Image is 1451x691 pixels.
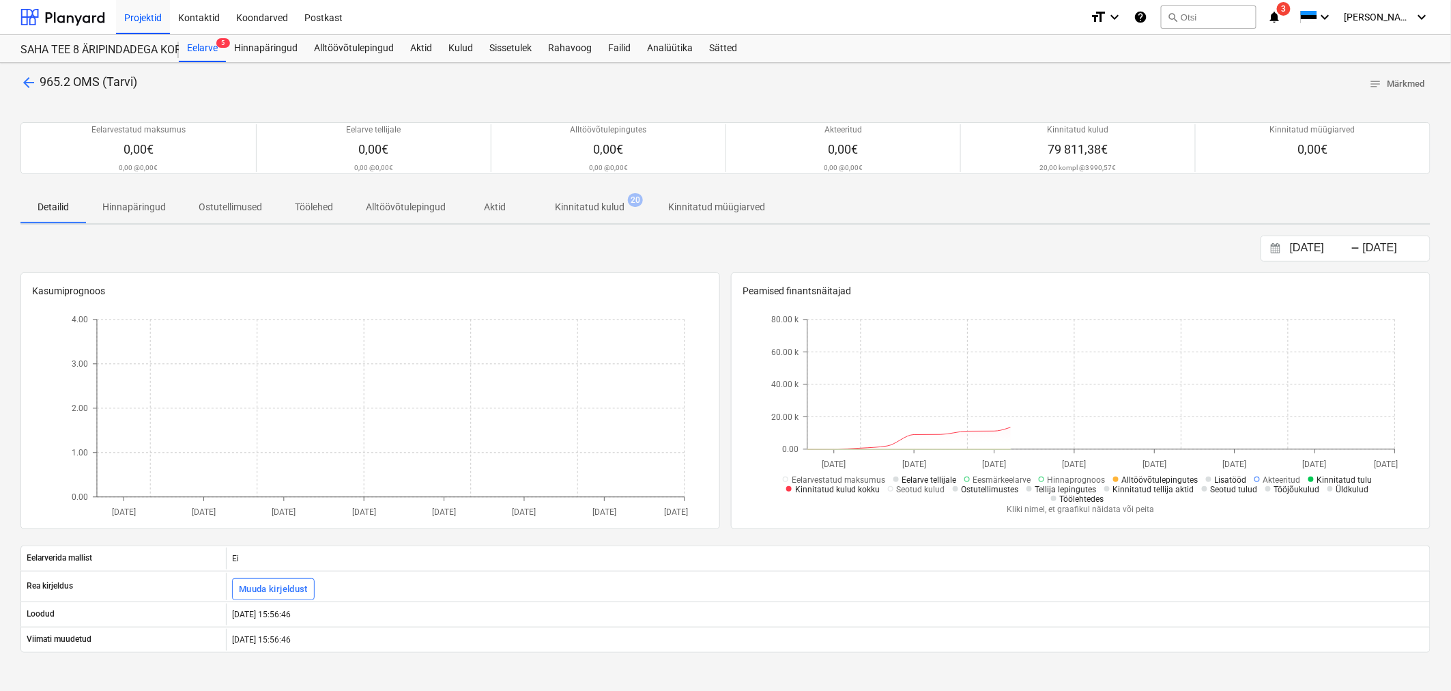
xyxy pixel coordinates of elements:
i: format_size [1090,9,1106,25]
iframe: Chat Widget [1383,625,1451,691]
p: Eelarverida mallist [27,552,92,564]
tspan: 80.00 k [771,315,799,324]
tspan: 4.00 [72,315,88,324]
p: 20,00 kompl @ 3 990,57€ [1039,163,1117,172]
i: Abikeskus [1134,9,1147,25]
span: 0,00€ [359,142,389,156]
span: Eelarvestatud maksumus [792,475,886,485]
tspan: [DATE] [1143,460,1166,470]
div: Alltöövõtulepingud [306,35,402,62]
span: search [1167,12,1178,23]
tspan: 0.00 [72,492,88,502]
div: Aktid [402,35,440,62]
div: - [1351,244,1360,253]
p: 0,00 @ 0,00€ [589,163,628,172]
tspan: [DATE] [822,460,846,470]
tspan: 40.00 k [771,380,799,389]
span: Märkmed [1370,76,1425,92]
p: Alltöövõtulepingud [366,200,446,214]
p: Kinnitatud müügiarved [1270,124,1355,136]
span: Tellija lepingutes [1035,485,1097,494]
span: 3 [1277,2,1291,16]
a: Hinnapäringud [226,35,306,62]
span: notes [1370,78,1382,90]
p: Kinnitatud kulud [555,200,624,214]
i: keyboard_arrow_down [1106,9,1123,25]
span: Tööjõukulud [1274,485,1320,494]
p: Kinnitatud kulud [1048,124,1109,136]
i: keyboard_arrow_down [1414,9,1431,25]
p: Hinnapäringud [102,200,166,214]
tspan: [DATE] [1223,460,1247,470]
a: Eelarve5 [179,35,226,62]
tspan: 20.00 k [771,412,799,422]
div: Eelarve [179,35,226,62]
tspan: [DATE] [1375,460,1398,470]
p: Kasumiprognoos [32,284,708,298]
span: Eesmärkeelarve [973,475,1031,485]
span: Seotud tulud [1211,485,1258,494]
tspan: [DATE] [592,508,616,518]
p: Kliki nimel, et graafikul näidata või peita [766,504,1395,516]
p: 0,00 @ 0,00€ [354,163,393,172]
span: Akteeritud [1263,475,1301,485]
span: Kinnitatud tellija aktid [1113,485,1194,494]
tspan: [DATE] [272,508,296,518]
tspan: 0.00 [782,445,799,454]
p: Peamised finantsnäitajad [743,284,1419,298]
span: Ostutellimustes [962,485,1019,494]
a: Failid [600,35,639,62]
span: arrow_back [20,74,37,91]
span: 0,00€ [594,142,624,156]
tspan: [DATE] [902,460,926,470]
tspan: [DATE] [513,508,536,518]
span: Üldkulud [1336,485,1369,494]
tspan: [DATE] [1303,460,1327,470]
i: notifications [1267,9,1281,25]
p: Loodud [27,608,55,620]
a: Sätted [701,35,745,62]
i: keyboard_arrow_down [1317,9,1334,25]
span: 5 [216,38,230,48]
tspan: 1.00 [72,448,88,457]
p: Eelarvestatud maksumus [91,124,186,136]
tspan: [DATE] [1063,460,1087,470]
tspan: [DATE] [982,460,1006,470]
span: Töölehtedes [1060,494,1104,504]
a: Analüütika [639,35,701,62]
tspan: [DATE] [432,508,456,518]
tspan: [DATE] [352,508,376,518]
a: Kulud [440,35,481,62]
span: Hinnaprognoos [1048,475,1106,485]
span: 0,00€ [124,142,154,156]
span: 965.2 OMS (Tarvi) [40,74,137,89]
button: Interact with the calendar and add the check-in date for your trip. [1264,241,1287,257]
button: Märkmed [1364,74,1431,95]
p: Aktid [478,200,511,214]
div: Ei [226,548,1430,569]
span: Kinnitatud kulud kokku [795,485,880,494]
tspan: [DATE] [664,508,688,518]
p: Akteeritud [824,124,862,136]
p: 0,00 @ 0,00€ [119,163,158,172]
a: Sissetulek [481,35,540,62]
span: Seotud kulud [897,485,945,494]
tspan: 60.00 k [771,348,799,357]
p: Viimati muudetud [27,634,91,645]
div: Rahavoog [540,35,600,62]
input: Algus [1287,239,1357,258]
span: 20 [628,193,643,207]
div: SAHA TEE 8 ÄRIPINDADEGA KORTERMAJA [20,43,162,57]
p: Detailid [37,200,70,214]
span: 79 811,38€ [1048,142,1108,156]
button: Otsi [1161,5,1256,29]
div: Muuda kirjeldust [239,582,308,597]
tspan: [DATE] [192,508,216,518]
p: Töölehed [295,200,333,214]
